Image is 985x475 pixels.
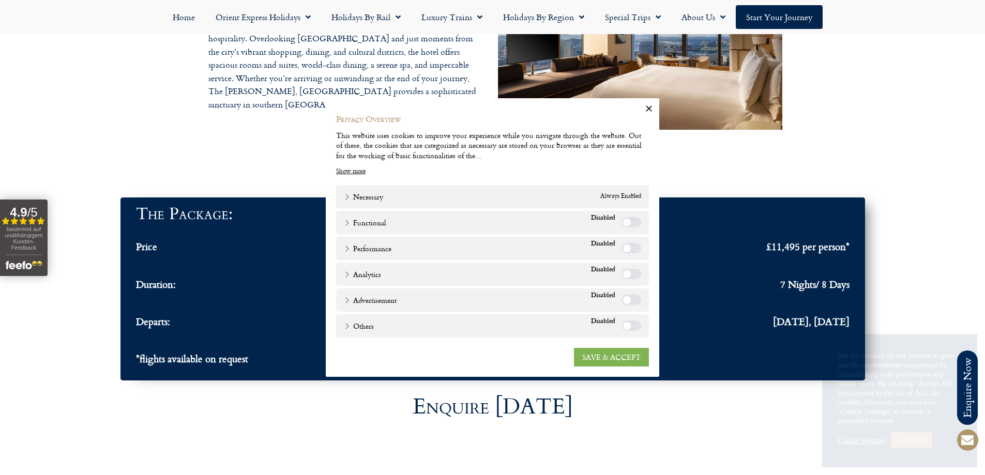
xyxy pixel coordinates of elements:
[336,130,649,160] div: This website uses cookies to improve your experience while you navigate through the website. Out ...
[336,166,366,176] a: Show more
[336,114,649,125] h4: Privacy Overview
[344,217,386,228] a: Functional
[600,191,641,202] span: Always Enabled
[344,295,397,305] a: Advertisement
[574,348,649,366] a: SAVE & ACCEPT
[344,320,374,331] a: Others
[344,191,383,202] a: Necessary
[344,269,381,280] a: Analytics
[344,243,391,254] a: Performance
